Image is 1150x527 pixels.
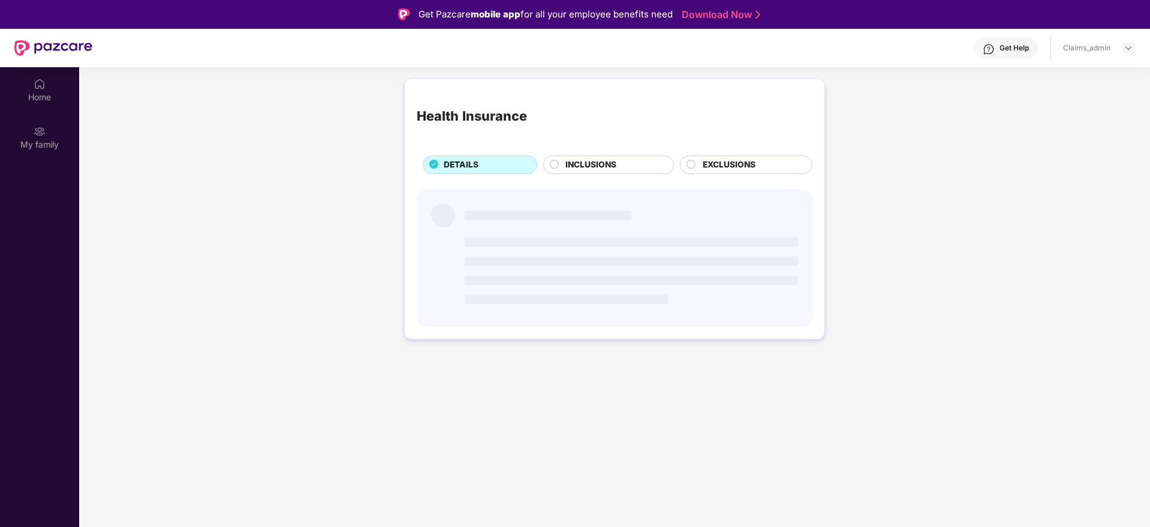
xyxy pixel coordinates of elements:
[471,8,520,20] strong: mobile app
[34,78,46,90] img: svg+xml;base64,PHN2ZyBpZD0iSG9tZSIgeG1sbnM9Imh0dHA6Ly93d3cudzMub3JnLzIwMDAvc3ZnIiB3aWR0aD0iMjAiIG...
[1063,43,1110,53] div: Claims_admin
[703,158,755,172] span: EXCLUSIONS
[682,8,757,21] a: Download Now
[417,106,527,126] div: Health Insurance
[755,8,760,21] img: Stroke
[14,40,92,56] img: New Pazcare Logo
[983,43,995,55] img: svg+xml;base64,PHN2ZyBpZD0iSGVscC0zMngzMiIgeG1sbnM9Imh0dHA6Ly93d3cudzMub3JnLzIwMDAvc3ZnIiB3aWR0aD...
[1124,43,1133,53] img: svg+xml;base64,PHN2ZyBpZD0iRHJvcGRvd24tMzJ4MzIiIHhtbG5zPSJodHRwOi8vd3d3LnczLm9yZy8yMDAwL3N2ZyIgd2...
[398,8,410,20] img: Logo
[419,7,673,22] div: Get Pazcare for all your employee benefits need
[565,158,616,172] span: INCLUSIONS
[34,125,46,137] img: svg+xml;base64,PHN2ZyB3aWR0aD0iMjAiIGhlaWdodD0iMjAiIHZpZXdCb3g9IjAgMCAyMCAyMCIgZmlsbD0ibm9uZSIgeG...
[1000,43,1029,53] div: Get Help
[444,158,478,172] span: DETAILS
